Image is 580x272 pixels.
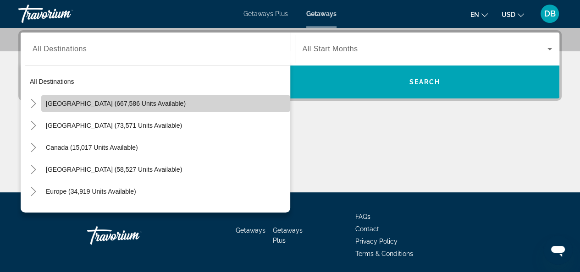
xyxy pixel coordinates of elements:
[30,78,74,85] span: All destinations
[41,95,290,112] button: [GEOGRAPHIC_DATA] (667,586 units available)
[243,10,288,17] a: Getaways Plus
[46,188,136,195] span: Europe (34,919 units available)
[25,140,41,156] button: Toggle Canada (15,017 units available)
[33,45,87,53] span: All Destinations
[46,100,186,107] span: [GEOGRAPHIC_DATA] (667,586 units available)
[502,11,515,18] span: USD
[355,250,413,257] a: Terms & Conditions
[306,10,337,17] a: Getaways
[470,8,488,21] button: Change language
[41,139,290,156] button: Canada (15,017 units available)
[41,205,290,222] button: Australia (3,268 units available)
[46,166,182,173] span: [GEOGRAPHIC_DATA] (58,527 units available)
[21,33,559,98] div: Search widget
[236,227,265,234] a: Getaways
[25,184,41,200] button: Toggle Europe (34,919 units available)
[355,225,379,233] a: Contact
[355,238,398,245] a: Privacy Policy
[25,118,41,134] button: Toggle Mexico (73,571 units available)
[544,9,556,18] span: DB
[46,144,138,151] span: Canada (15,017 units available)
[87,222,179,249] a: Travorium
[355,213,370,220] a: FAQs
[409,78,440,86] span: Search
[41,161,290,178] button: [GEOGRAPHIC_DATA] (58,527 units available)
[25,162,41,178] button: Toggle Caribbean & Atlantic Islands (58,527 units available)
[41,117,290,134] button: [GEOGRAPHIC_DATA] (73,571 units available)
[25,96,41,112] button: Toggle United States (667,586 units available)
[502,8,524,21] button: Change currency
[18,2,110,26] a: Travorium
[25,206,41,222] button: Toggle Australia (3,268 units available)
[41,183,290,200] button: Europe (34,919 units available)
[470,11,479,18] span: en
[273,227,303,244] a: Getaways Plus
[538,4,562,23] button: User Menu
[543,235,573,265] iframe: Button to launch messaging window
[25,73,290,90] button: All destinations
[303,45,358,53] span: All Start Months
[290,65,560,98] button: Search
[46,122,182,129] span: [GEOGRAPHIC_DATA] (73,571 units available)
